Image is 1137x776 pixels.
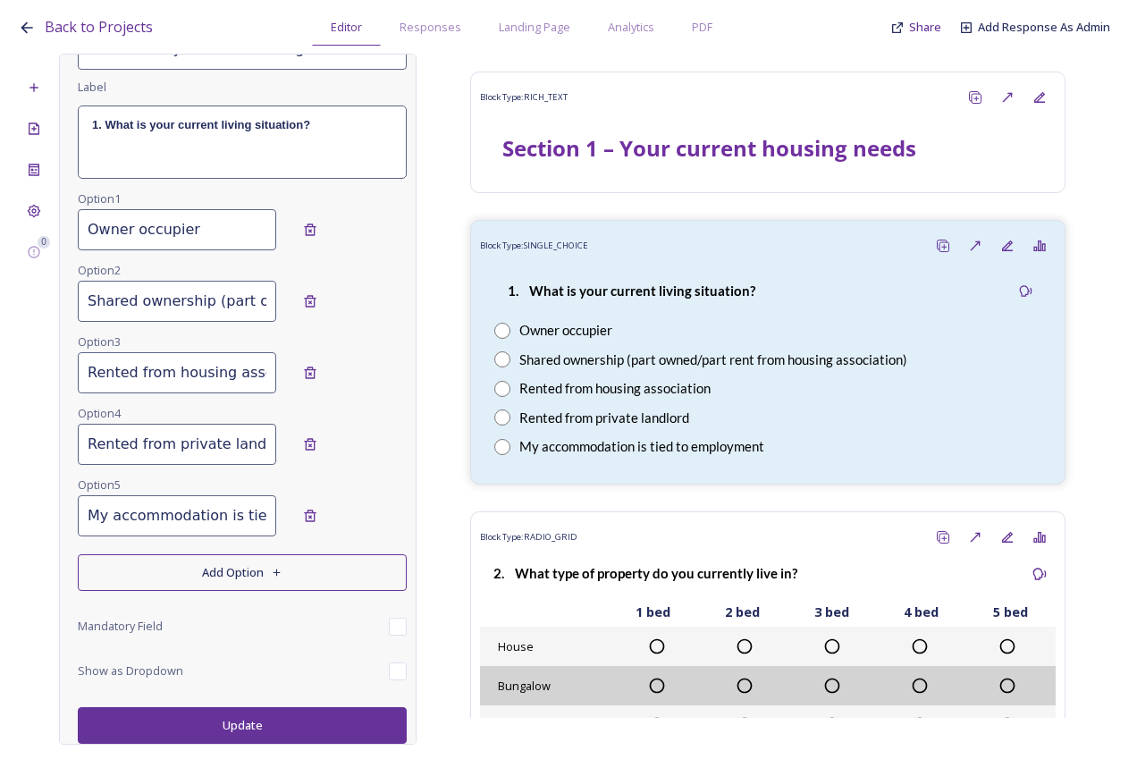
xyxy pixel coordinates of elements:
[493,565,797,581] strong: 2. What type of property do you currently live in?
[519,350,907,370] div: Shared ownership (part owned/part rent from housing association)
[978,19,1110,35] span: Add Response As Admin
[78,554,407,591] button: Add Option
[45,17,153,37] span: Back to Projects
[78,352,276,393] input: Enter your text
[993,603,1028,622] span: 5 bed
[725,603,760,622] span: 2 bed
[78,662,183,679] span: Show as Dropdown
[636,603,670,622] span: 1 bed
[45,16,153,38] a: Back to Projects
[692,19,712,36] span: PDF
[814,603,849,622] span: 3 bed
[499,19,570,36] span: Landing Page
[508,283,755,299] strong: 1. What is your current living situation?
[519,436,764,457] div: My accommodation is tied to employment
[78,618,163,635] span: Mandatory Field
[480,240,588,252] span: Block Type: SINGLE_CHOICE
[38,236,50,249] div: 0
[502,133,916,163] strong: Section 1 – Your current housing needs
[480,91,568,104] span: Block Type: RICH_TEXT
[978,19,1110,36] a: Add Response As Admin
[78,209,276,250] input: Enter your text
[78,707,407,744] button: Update
[498,678,551,694] span: Bungalow
[904,603,939,622] span: 4 bed
[78,405,121,421] span: Option 4
[78,262,121,278] span: Option 2
[909,19,941,35] span: Share
[400,19,461,36] span: Responses
[78,495,276,536] input: Enter your text
[519,320,612,341] div: Owner occupier
[78,424,276,465] input: Enter your text
[608,19,654,36] span: Analytics
[519,408,689,428] div: Rented from private landlord
[519,378,711,399] div: Rented from housing association
[498,638,534,654] span: House
[78,281,276,322] input: Enter your text
[78,477,121,493] span: Option 5
[480,531,577,544] span: Block Type: RADIO_GRID
[78,190,121,207] span: Option 1
[331,19,362,36] span: Editor
[78,333,121,350] span: Option 3
[92,118,310,131] strong: 1. What is your current living situation?
[78,79,106,96] span: Label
